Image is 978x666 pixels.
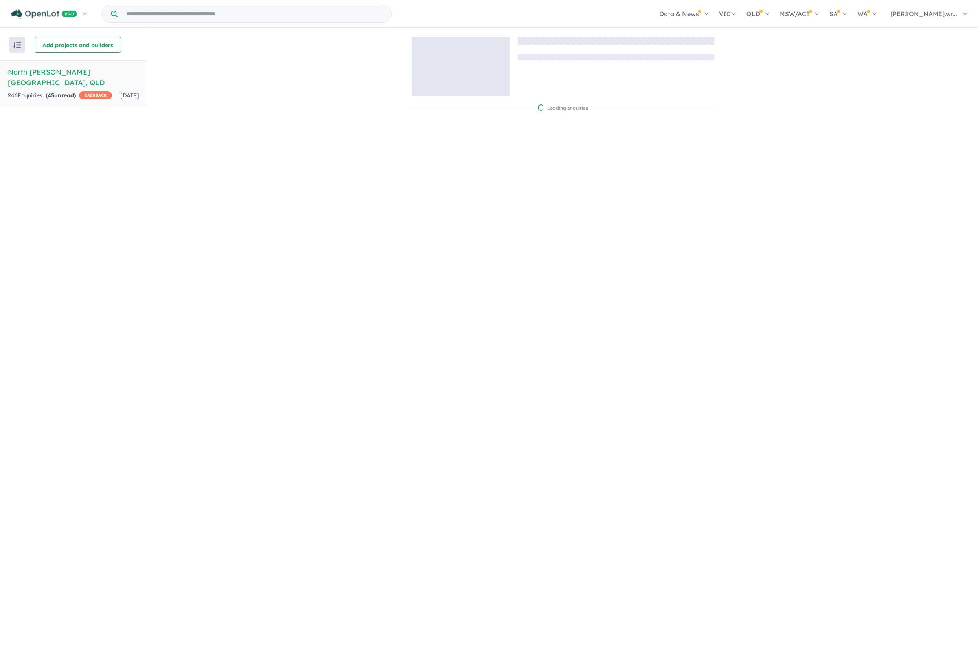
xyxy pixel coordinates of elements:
input: Try estate name, suburb, builder or developer [119,5,390,22]
span: [PERSON_NAME].wr... [890,10,957,18]
button: Add projects and builders [35,37,121,53]
img: Openlot PRO Logo White [11,9,77,19]
span: 45 [48,92,54,99]
div: Loading enquiries [538,104,588,112]
h5: North [PERSON_NAME][GEOGRAPHIC_DATA] , QLD [8,67,139,88]
div: 246 Enquir ies [8,91,112,101]
span: CASHBACK [79,91,112,99]
span: [DATE] [120,92,139,99]
strong: ( unread) [46,92,76,99]
img: sort.svg [13,42,21,48]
